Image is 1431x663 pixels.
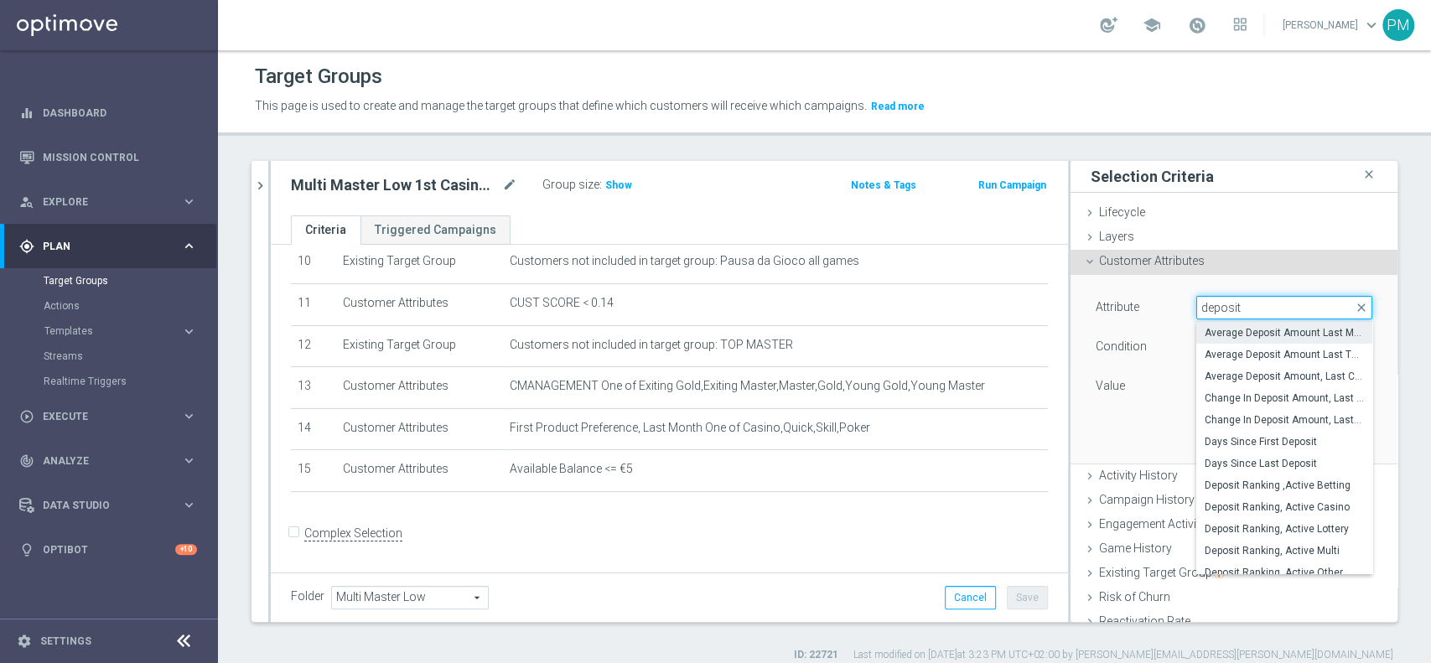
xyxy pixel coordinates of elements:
[510,462,633,476] span: Available Balance <= €5
[1091,167,1214,186] h3: Selection Criteria
[853,648,1393,662] label: Last modified on [DATE] at 3:23 PM UTC+02:00 by [PERSON_NAME][EMAIL_ADDRESS][PERSON_NAME][DOMAIN_...
[19,542,34,557] i: lightbulb
[1099,541,1172,555] span: Game History
[44,319,216,344] div: Templates
[977,176,1048,194] button: Run Campaign
[869,97,926,116] button: Read more
[19,409,34,424] i: play_circle_outline
[18,410,198,423] button: play_circle_outline Execute keyboard_arrow_right
[43,412,181,422] span: Execute
[19,135,197,179] div: Mission Control
[44,274,174,287] a: Target Groups
[1361,163,1377,186] i: close
[849,176,918,194] button: Notes & Tags
[1099,493,1195,506] span: Campaign History
[945,586,996,609] button: Cancel
[336,408,503,450] td: Customer Attributes
[17,634,32,649] i: settings
[18,454,198,468] button: track_changes Analyze keyboard_arrow_right
[336,283,503,325] td: Customer Attributes
[510,421,870,435] span: First Product Preference, Last Month One of Casino,Quick,Skill,Poker
[1196,296,1372,319] input: Quick find
[255,65,382,89] h1: Target Groups
[19,498,181,513] div: Data Studio
[1096,378,1125,393] label: Value
[19,527,197,572] div: Optibot
[291,175,499,195] h2: Multi Master Low 1st Casino lm NO saldo
[43,197,181,207] span: Explore
[291,367,336,409] td: 13
[1362,16,1381,34] span: keyboard_arrow_down
[1281,13,1382,38] a: [PERSON_NAME]keyboard_arrow_down
[19,239,34,254] i: gps_fixed
[510,296,614,310] span: CUST SCORE < 0.14
[43,456,181,466] span: Analyze
[251,161,268,210] button: chevron_right
[44,268,216,293] div: Target Groups
[336,367,503,409] td: Customer Attributes
[542,178,599,192] label: Group size
[1205,391,1364,405] span: Change In Deposit Amount, Last Two Weeks
[1099,469,1178,482] span: Activity History
[18,499,198,512] button: Data Studio keyboard_arrow_right
[19,239,181,254] div: Plan
[181,324,197,339] i: keyboard_arrow_right
[510,379,985,393] span: CMANAGEMENT One of Exiting Gold,Exiting Master,Master,Gold,Young Gold,Young Master
[44,293,216,319] div: Actions
[291,283,336,325] td: 11
[255,99,867,112] span: This page is used to create and manage the target groups that define which customers will receive...
[1205,500,1364,514] span: Deposit Ranking, Active Casino
[181,238,197,254] i: keyboard_arrow_right
[44,324,198,338] button: Templates keyboard_arrow_right
[19,453,181,469] div: Analyze
[43,241,181,251] span: Plan
[1143,16,1161,34] span: school
[18,151,198,164] button: Mission Control
[252,178,268,194] i: chevron_right
[18,195,198,209] button: person_search Explore keyboard_arrow_right
[1205,413,1364,427] span: Change In Deposit Amount, Last Week
[19,409,181,424] div: Execute
[40,636,91,646] a: Settings
[291,450,336,492] td: 15
[181,453,197,469] i: keyboard_arrow_right
[1007,586,1048,609] button: Save
[43,135,197,179] a: Mission Control
[43,500,181,510] span: Data Studio
[1205,370,1364,383] span: Average Deposit Amount, Last Calendar Month
[336,242,503,284] td: Existing Target Group
[181,497,197,513] i: keyboard_arrow_right
[510,254,859,268] span: Customers not included in target group: Pausa da Gioco all games
[18,106,198,120] button: equalizer Dashboard
[181,194,197,210] i: keyboard_arrow_right
[304,526,402,541] label: Complex Selection
[1382,9,1414,41] div: PM
[291,325,336,367] td: 12
[336,325,503,367] td: Existing Target Group
[19,194,181,210] div: Explore
[1099,590,1170,603] span: Risk of Churn
[1099,230,1134,243] span: Layers
[44,326,181,336] div: Templates
[18,240,198,253] button: gps_fixed Plan keyboard_arrow_right
[1205,457,1364,470] span: Days Since Last Deposit
[1205,326,1364,339] span: Average Deposit Amount Last Month
[1205,479,1364,492] span: Deposit Ranking ,Active Betting
[44,299,174,313] a: Actions
[44,326,164,336] span: Templates
[44,344,216,369] div: Streams
[1099,205,1145,219] span: Lifecycle
[1096,300,1139,313] lable: Attribute
[175,544,197,555] div: +10
[510,338,793,352] span: Customers not included in target group: TOP MASTER
[291,215,360,245] a: Criteria
[360,215,511,245] a: Triggered Campaigns
[1205,566,1364,579] span: Deposit Ranking, Active Other
[18,543,198,557] div: lightbulb Optibot +10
